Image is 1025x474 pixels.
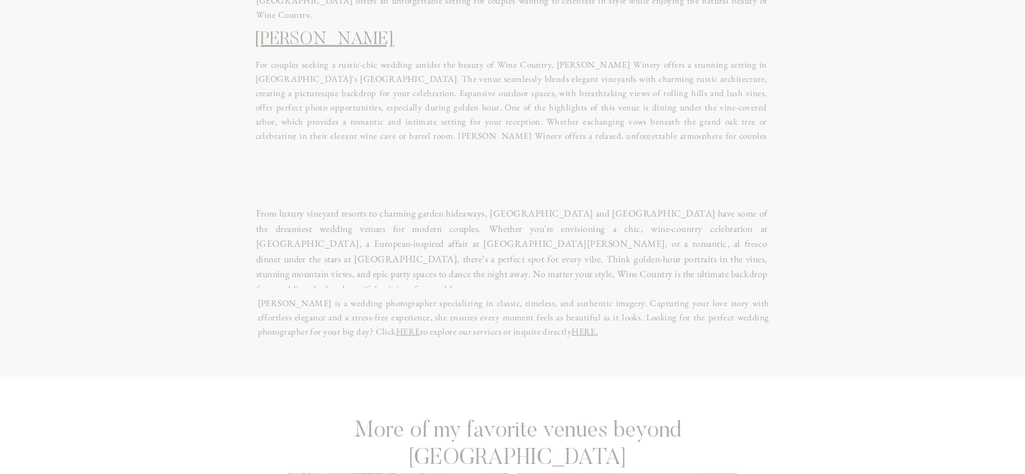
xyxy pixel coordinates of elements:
[396,326,420,337] a: HERE
[256,58,767,139] p: For couples seeking a rustic-chic wedding amidst the beauty of Wine Country, [PERSON_NAME] Winery...
[571,326,598,337] a: HERE.
[258,296,769,414] p: [PERSON_NAME] is a wedding photographer specializing in classic, timeless, and authentic imagery....
[256,206,768,288] p: From luxury vineyard resorts to charming garden hideaways, [GEOGRAPHIC_DATA] and [GEOGRAPHIC_DATA...
[254,31,394,49] a: [PERSON_NAME]
[273,418,762,456] h1: More of my favorite venues beyond [GEOGRAPHIC_DATA]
